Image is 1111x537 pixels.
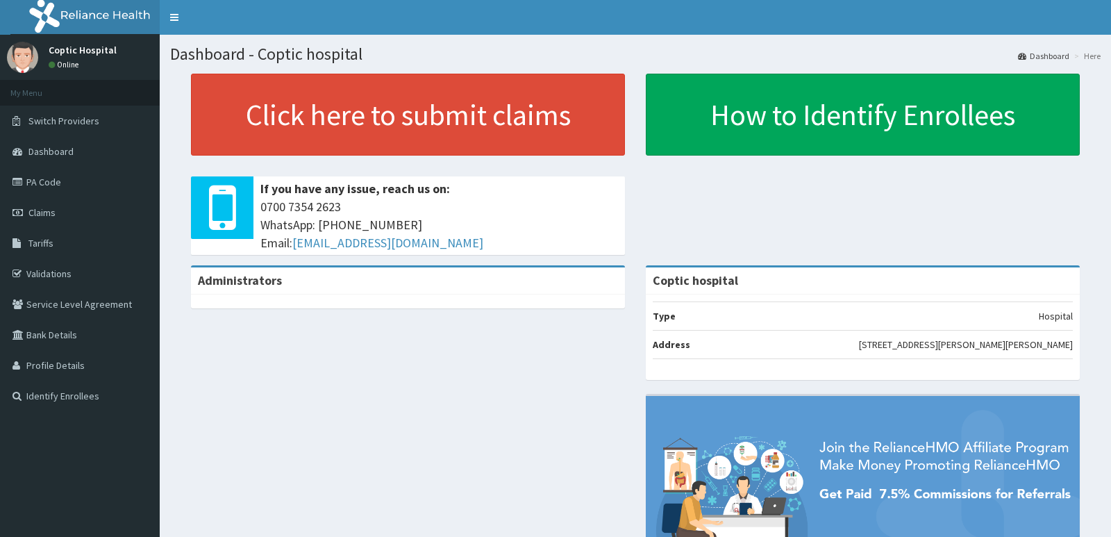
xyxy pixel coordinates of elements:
li: Here [1071,50,1101,62]
b: Type [653,310,676,322]
img: User Image [7,42,38,73]
p: Coptic Hospital [49,45,117,55]
b: If you have any issue, reach us on: [260,181,450,197]
b: Administrators [198,272,282,288]
b: Address [653,338,690,351]
p: Hospital [1039,309,1073,323]
span: Claims [28,206,56,219]
a: Online [49,60,82,69]
p: [STREET_ADDRESS][PERSON_NAME][PERSON_NAME] [859,338,1073,352]
a: How to Identify Enrollees [646,74,1080,156]
a: Click here to submit claims [191,74,625,156]
span: 0700 7354 2623 WhatsApp: [PHONE_NUMBER] Email: [260,198,618,251]
span: Dashboard [28,145,74,158]
h1: Dashboard - Coptic hospital [170,45,1101,63]
span: Switch Providers [28,115,99,127]
a: Dashboard [1018,50,1069,62]
strong: Coptic hospital [653,272,738,288]
a: [EMAIL_ADDRESS][DOMAIN_NAME] [292,235,483,251]
span: Tariffs [28,237,53,249]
